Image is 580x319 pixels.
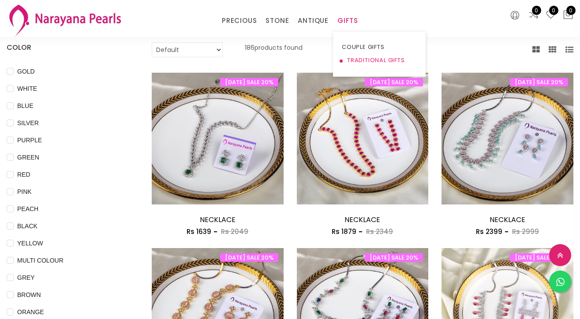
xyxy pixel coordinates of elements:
span: PINK [14,187,35,197]
a: 0 [528,10,539,21]
span: [DATE] SALE 20% [365,253,423,262]
span: [DATE] SALE 20% [510,253,568,262]
span: Rs 2399 [476,227,502,236]
span: Rs 1639 [187,227,211,236]
a: STONE [266,14,289,27]
span: SILVER [14,118,42,128]
span: [DATE] SALE 20% [510,78,568,86]
span: 0 [532,6,541,15]
span: PEACH [14,204,42,214]
a: ANTIQUE [298,14,329,27]
span: RED [14,170,34,179]
span: YELLOW [14,238,46,248]
span: [DATE] SALE 20% [365,78,423,86]
span: BROWN [14,290,45,300]
h4: COLOR [7,42,125,53]
a: TRADITIONAL GIFTS [342,54,417,67]
a: NECKLACE [490,215,525,225]
span: ORANGE [14,307,48,317]
span: GOLD [14,67,38,76]
span: 0 [549,6,558,15]
a: 0 [546,10,556,21]
span: [DATE] SALE 20% [220,253,278,262]
a: GIFTS [337,14,358,27]
span: 0 [566,6,576,15]
span: Rs 2999 [512,227,539,236]
a: PRECIOUS [222,14,257,27]
span: BLUE [14,101,37,111]
span: [DATE] SALE 20% [220,78,278,86]
span: Rs 2049 [221,227,248,236]
a: COUPLE GIFTS [342,41,417,54]
span: BLACK [14,221,41,231]
button: 0 [563,10,573,21]
span: Rs 1879 [332,227,356,236]
span: WHITE [14,84,41,93]
span: MULTI COLOUR [14,256,67,265]
span: GREY [14,273,38,282]
a: NECKLACE [200,215,236,225]
span: GREEN [14,152,43,162]
span: Rs 2349 [366,227,393,236]
p: 186 products found [245,42,303,57]
span: PURPLE [14,135,45,145]
a: NECKLACE [344,215,380,225]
